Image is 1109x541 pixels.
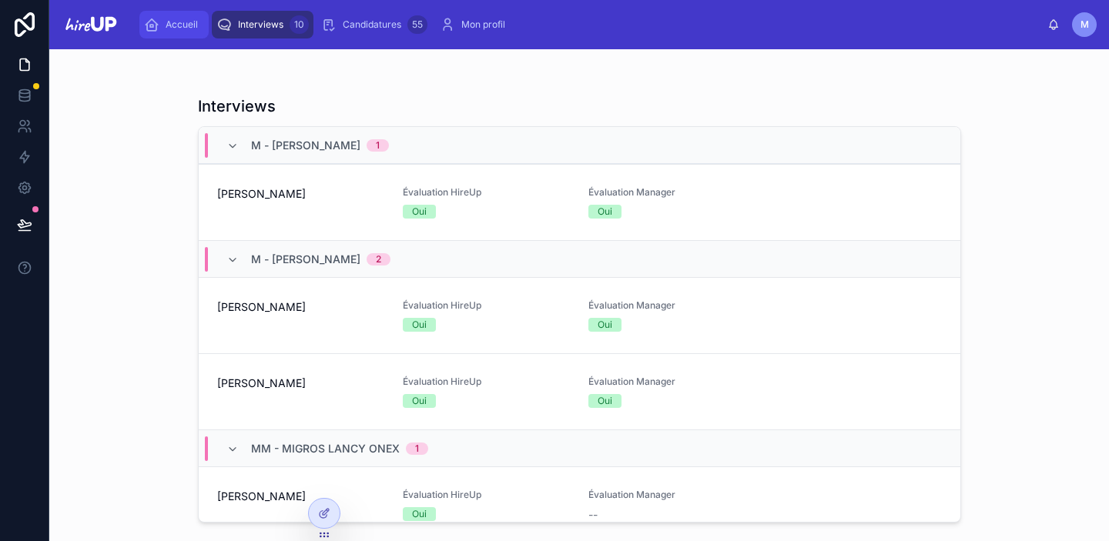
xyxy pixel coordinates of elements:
[403,186,570,199] span: Évaluation HireUp
[412,394,427,408] div: Oui
[217,299,384,315] span: [PERSON_NAME]
[588,489,756,501] span: Évaluation Manager
[139,11,209,38] a: Accueil
[198,95,276,117] h1: Interviews
[217,376,384,391] span: [PERSON_NAME]
[588,186,756,199] span: Évaluation Manager
[290,15,309,34] div: 10
[403,299,570,312] span: Évaluation HireUp
[132,8,1047,42] div: scrollable content
[412,318,427,332] div: Oui
[403,489,570,501] span: Évaluation HireUp
[166,18,198,31] span: Accueil
[62,12,119,37] img: App logo
[412,507,427,521] div: Oui
[588,507,598,523] span: --
[588,299,756,312] span: Évaluation Manager
[461,18,505,31] span: Mon profil
[415,442,419,455] div: 1
[598,318,612,332] div: Oui
[598,205,612,219] div: Oui
[435,11,516,38] a: Mon profil
[199,353,960,429] a: [PERSON_NAME]Évaluation HireUpOuiÉvaluation ManagerOui
[251,252,360,267] span: M - [PERSON_NAME]
[238,18,283,31] span: Interviews
[251,441,400,456] span: MM - Migros Lancy Onex
[598,394,612,408] div: Oui
[343,18,401,31] span: Candidatures
[403,376,570,388] span: Évaluation HireUp
[212,11,313,38] a: Interviews10
[199,277,960,353] a: [PERSON_NAME]Évaluation HireUpOuiÉvaluation ManagerOui
[317,11,432,38] a: Candidatures55
[1081,18,1089,31] span: M
[588,376,756,388] span: Évaluation Manager
[412,205,427,219] div: Oui
[217,186,384,202] span: [PERSON_NAME]
[407,15,427,34] div: 55
[376,253,381,265] div: 2
[199,164,960,240] a: [PERSON_NAME]Évaluation HireUpOuiÉvaluation ManagerOui
[217,489,384,504] span: [PERSON_NAME]
[251,138,360,153] span: M - [PERSON_NAME]
[376,139,380,152] div: 1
